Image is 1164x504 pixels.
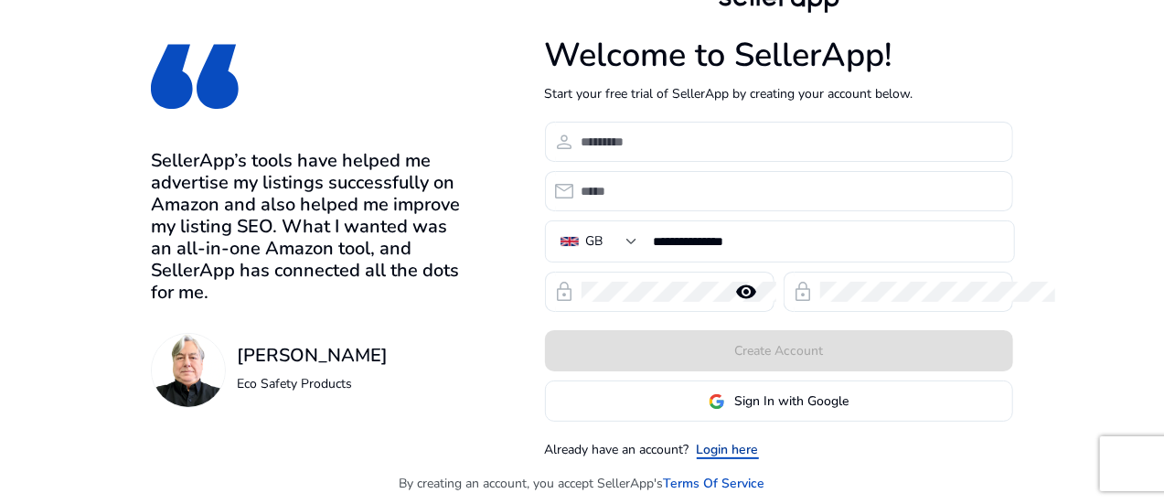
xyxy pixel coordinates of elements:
a: Terms Of Service [664,474,765,493]
a: Login here [697,440,759,459]
p: Start your free trial of SellerApp by creating your account below. [545,84,1013,103]
h3: [PERSON_NAME] [237,345,388,367]
span: email [554,180,576,202]
span: lock [554,281,576,303]
span: person [554,131,576,153]
h1: Welcome to SellerApp! [545,36,1013,75]
div: GB [586,231,603,252]
p: Eco Safety Products [237,374,388,393]
p: Already have an account? [545,440,689,459]
span: lock [793,281,815,303]
h3: SellerApp’s tools have helped me advertise my listings successfully on Amazon and also helped me ... [151,150,463,304]
mat-icon: remove_red_eye [725,281,769,303]
span: Sign In with Google [734,391,849,411]
img: google-logo.svg [709,393,725,410]
button: Sign In with Google [545,381,1013,422]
